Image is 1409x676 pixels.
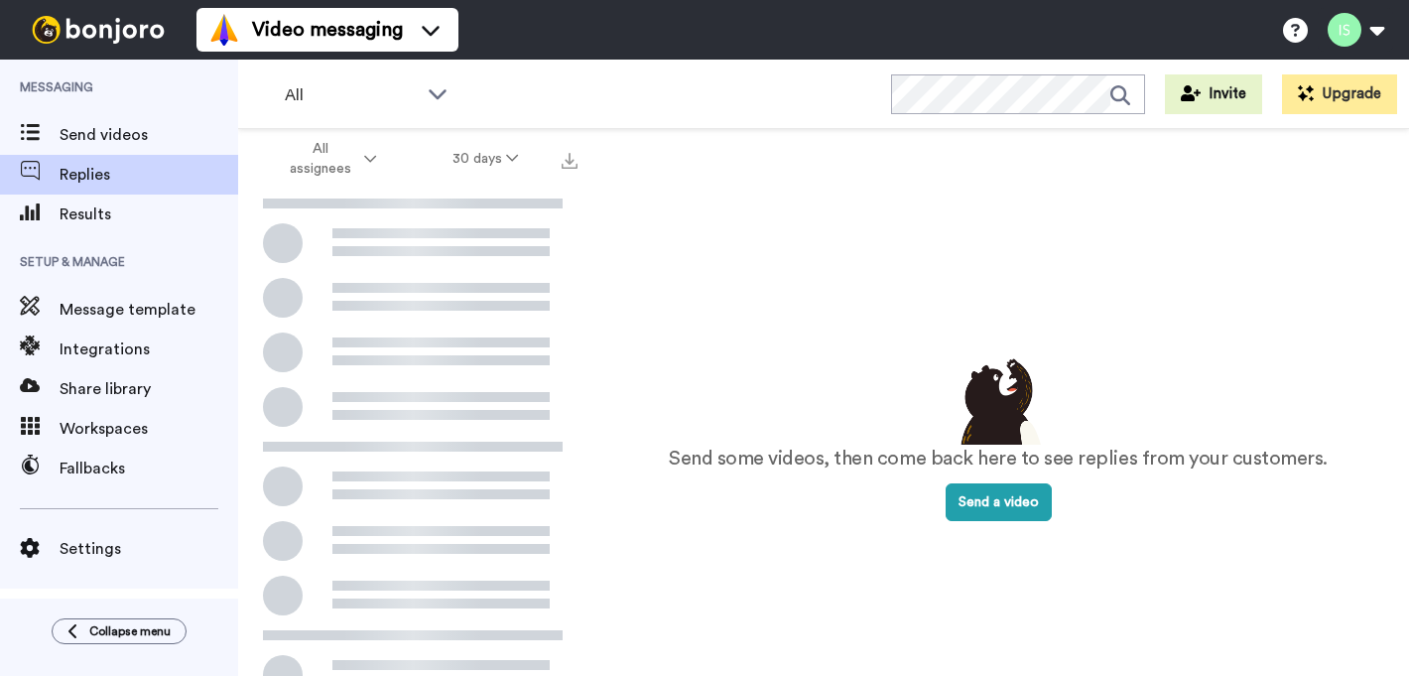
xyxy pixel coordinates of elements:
span: All [285,83,418,107]
span: Workspaces [60,417,238,441]
img: results-emptystates.png [949,353,1048,445]
span: Video messaging [252,16,403,44]
span: Fallbacks [60,457,238,480]
span: All assignees [280,139,360,179]
span: Results [60,203,238,226]
img: export.svg [562,153,577,169]
img: bj-logo-header-white.svg [24,16,173,44]
button: Collapse menu [52,618,187,644]
span: Settings [60,537,238,561]
button: All assignees [242,131,415,187]
span: Share library [60,377,238,401]
button: Send a video [946,483,1052,521]
span: Message template [60,298,238,322]
span: Replies [60,163,238,187]
img: vm-color.svg [208,14,240,46]
button: Invite [1165,74,1262,114]
p: Send some videos, then come back here to see replies from your customers. [669,445,1328,473]
a: Send a video [946,495,1052,509]
button: 30 days [415,141,557,177]
button: Export all results that match these filters now. [556,144,583,174]
span: Send videos [60,123,238,147]
button: Upgrade [1282,74,1397,114]
span: Collapse menu [89,623,171,639]
span: Integrations [60,338,238,361]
